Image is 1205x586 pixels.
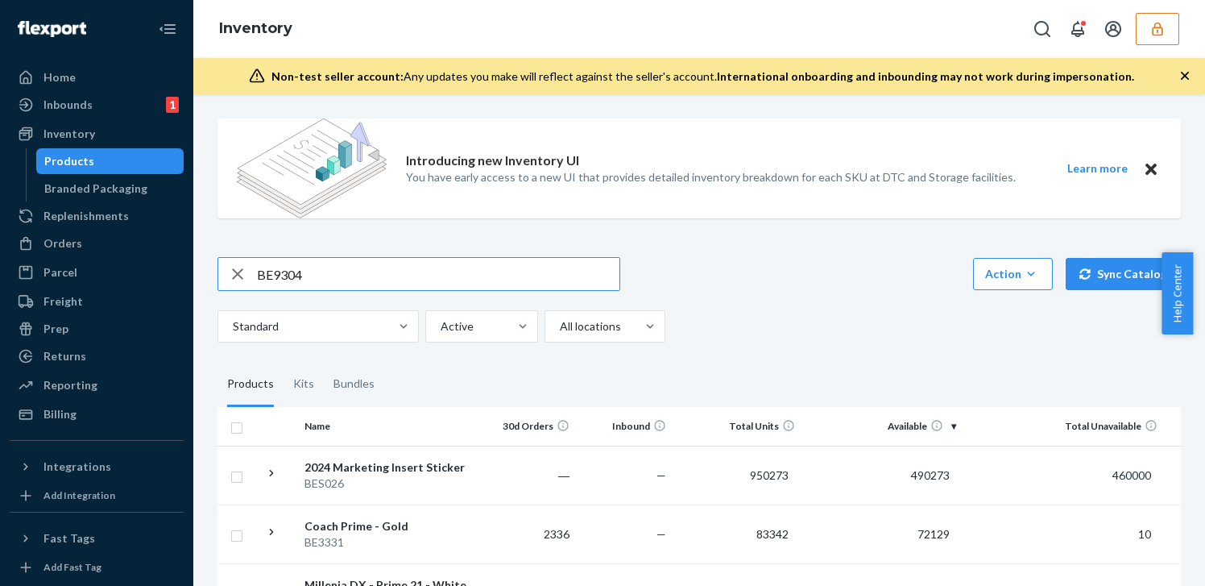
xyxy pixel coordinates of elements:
button: Help Center [1162,252,1193,335]
button: Close [1141,159,1162,179]
span: — [656,468,666,482]
div: Replenishments [43,208,129,224]
th: Inbound [576,407,673,446]
th: 30d Orders [479,407,576,446]
a: Parcel [10,260,184,285]
input: All locations [558,318,560,335]
span: 950273 [743,468,795,482]
a: Inventory [219,19,292,37]
p: You have early access to a new UI that provides detailed inventory breakdown for each SKU at DTC ... [406,169,1016,185]
th: Total Unavailable [963,407,1164,446]
a: Add Integration [10,486,184,505]
p: Introducing new Inventory UI [406,152,579,170]
button: Open notifications [1062,13,1094,45]
div: Inventory [43,126,95,142]
td: 2336 [479,505,576,563]
button: Sync Catalog [1066,258,1181,290]
a: Branded Packaging [36,176,184,202]
span: 83342 [750,527,795,541]
a: Products [36,148,184,174]
div: Parcel [43,264,77,281]
a: Reporting [10,372,184,398]
input: Standard [231,318,233,335]
div: Freight [43,293,83,310]
div: Orders [43,235,82,251]
div: Products [227,362,274,407]
button: Integrations [10,454,184,480]
a: Add Fast Tag [10,558,184,577]
div: Prep [43,321,68,337]
div: Kits [293,362,314,407]
img: Flexport logo [18,21,86,37]
input: Active [439,318,441,335]
span: 72129 [911,527,956,541]
span: International onboarding and inbounding may not work during impersonation. [717,69,1134,83]
a: Returns [10,343,184,369]
span: 490273 [905,468,956,482]
div: Billing [43,406,77,422]
div: Action [985,266,1041,282]
a: Replenishments [10,203,184,229]
button: Fast Tags [10,526,184,551]
ol: breadcrumbs [206,6,305,52]
a: Home [10,64,184,90]
div: Any updates you make will reflect against the seller's account. [271,69,1134,85]
div: Returns [43,348,86,364]
div: Fast Tags [43,530,95,547]
button: Action [973,258,1053,290]
a: Inbounds1 [10,92,184,118]
input: Search inventory by name or sku [257,258,619,290]
a: Inventory [10,121,184,147]
a: Billing [10,401,184,427]
div: Products [44,153,94,169]
div: Add Integration [43,488,115,502]
div: 1 [166,97,179,113]
span: 460000 [1106,468,1157,482]
div: Add Fast Tag [43,560,101,574]
div: BE3331 [304,534,473,551]
span: Non-test seller account: [271,69,404,83]
button: Learn more [1057,159,1137,179]
button: Close Navigation [151,13,184,45]
img: new-reports-banner-icon.82668bd98b6a51aee86340f2a7b77ae3.png [237,118,387,218]
a: Orders [10,231,184,256]
button: Open account menu [1097,13,1129,45]
div: BES026 [304,476,473,492]
th: Name [298,407,479,446]
div: Home [43,69,76,85]
span: — [656,527,666,541]
div: Bundles [333,362,375,407]
a: Freight [10,289,184,314]
a: Prep [10,316,184,342]
td: ― [479,446,576,505]
button: Open Search Box [1026,13,1058,45]
th: Available [801,407,963,446]
div: 2024 Marketing Insert Sticker [304,459,473,476]
div: Coach Prime - Gold [304,518,473,534]
div: Integrations [43,459,111,475]
th: Total Units [673,407,801,446]
span: 10 [1132,527,1157,541]
div: Reporting [43,377,97,393]
div: Branded Packaging [44,181,147,197]
div: Inbounds [43,97,93,113]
